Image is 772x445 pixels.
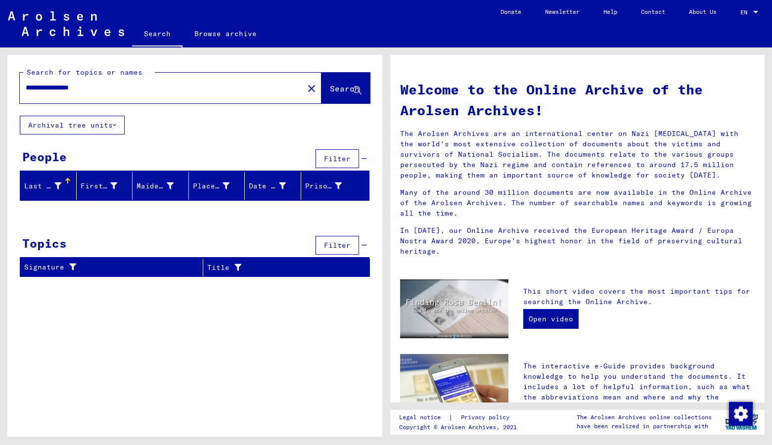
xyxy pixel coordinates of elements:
[400,187,755,219] p: Many of the around 30 million documents are now available in the Online Archive of the Arolsen Ar...
[400,129,755,180] p: The Arolsen Archives are an international center on Nazi [MEDICAL_DATA] with the world’s most ext...
[22,234,67,252] div: Topics
[249,181,286,191] div: Date of Birth
[729,402,753,426] img: Change consent
[453,412,521,423] a: Privacy policy
[249,178,301,194] div: Date of Birth
[24,260,203,275] div: Signature
[245,172,301,200] mat-header-cell: Date of Birth
[193,181,230,191] div: Place of Birth
[316,149,359,168] button: Filter
[24,262,190,272] div: Signature
[20,172,77,200] mat-header-cell: Last Name
[399,423,521,432] p: Copyright © Arolsen Archives, 2021
[400,79,755,121] h1: Welcome to the Online Archive of the Arolsen Archives!
[577,413,712,422] p: The Arolsen Archives online collections
[399,412,449,423] a: Legal notice
[20,116,125,134] button: Archival tree units
[330,84,360,93] span: Search
[728,401,752,425] div: Change consent
[523,361,755,413] p: The interactive e-Guide provides background knowledge to help you understand the documents. It in...
[207,260,357,275] div: Title
[740,9,751,16] span: EN
[81,181,118,191] div: First Name
[81,178,133,194] div: First Name
[24,178,76,194] div: Last Name
[24,181,61,191] div: Last Name
[400,225,755,257] p: In [DATE], our Online Archive received the European Heritage Award / Europa Nostra Award 2020, Eu...
[133,172,189,200] mat-header-cell: Maiden Name
[22,148,67,166] div: People
[182,22,269,45] a: Browse archive
[136,181,174,191] div: Maiden Name
[193,178,245,194] div: Place of Birth
[523,286,755,307] p: This short video covers the most important tips for searching the Online Archive.
[27,68,142,77] mat-label: Search for topics or names
[400,354,508,426] img: eguide.jpg
[301,172,369,200] mat-header-cell: Prisoner #
[723,409,760,434] img: yv_logo.png
[577,422,712,431] p: have been realized in partnership with
[132,22,182,47] a: Search
[324,154,351,163] span: Filter
[306,83,318,94] mat-icon: close
[8,11,124,36] img: Arolsen_neg.svg
[324,241,351,250] span: Filter
[400,279,508,338] img: video.jpg
[77,172,133,200] mat-header-cell: First Name
[305,178,357,194] div: Prisoner #
[207,263,345,273] div: Title
[321,73,370,103] button: Search
[399,412,521,423] div: |
[316,236,359,255] button: Filter
[189,172,245,200] mat-header-cell: Place of Birth
[302,78,321,98] button: Clear
[136,178,188,194] div: Maiden Name
[305,181,342,191] div: Prisoner #
[523,309,579,329] a: Open video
